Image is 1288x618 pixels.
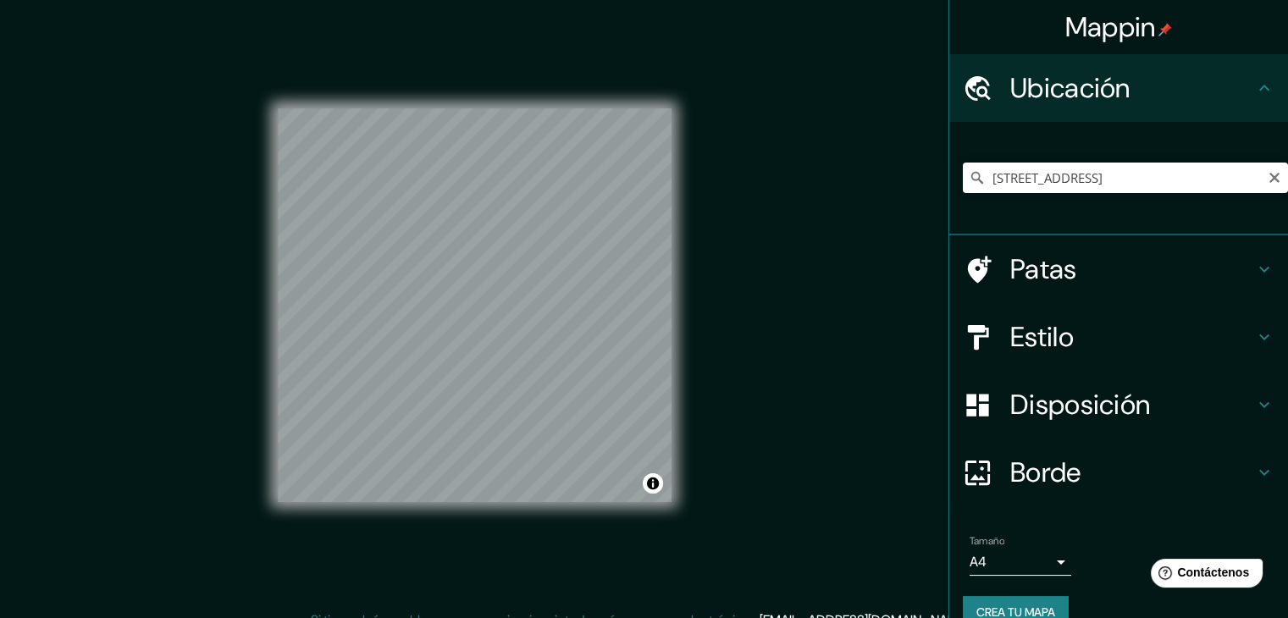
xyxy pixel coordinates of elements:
[949,303,1288,371] div: Estilo
[970,549,1071,576] div: A4
[970,553,987,571] font: A4
[1158,23,1172,36] img: pin-icon.png
[949,235,1288,303] div: Patas
[1010,455,1081,490] font: Borde
[1065,9,1156,45] font: Mappin
[949,439,1288,506] div: Borde
[1010,319,1074,355] font: Estilo
[949,371,1288,439] div: Disposición
[1010,251,1077,287] font: Patas
[278,108,672,502] canvas: Mapa
[1137,552,1269,599] iframe: Lanzador de widgets de ayuda
[963,163,1288,193] input: Elige tu ciudad o zona
[643,473,663,494] button: Activar o desactivar atribución
[970,534,1004,548] font: Tamaño
[1268,168,1281,185] button: Claro
[1010,387,1150,422] font: Disposición
[1010,70,1130,106] font: Ubicación
[949,54,1288,122] div: Ubicación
